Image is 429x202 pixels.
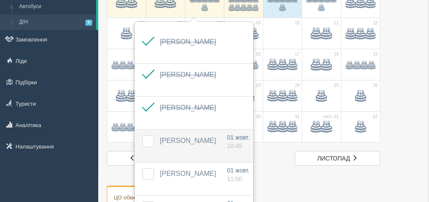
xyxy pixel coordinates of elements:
[217,20,222,26] span: 08
[227,133,250,150] a: 01 жовт. 10:45
[295,151,380,166] a: листопад
[160,104,216,111] a: [PERSON_NAME]
[160,137,216,144] a: [PERSON_NAME]
[85,20,92,25] span: 6
[317,155,350,162] span: листопад
[334,51,339,57] span: 18
[373,114,378,120] span: 02
[160,38,216,45] a: [PERSON_NAME]
[373,51,378,57] span: 19
[295,114,300,120] span: 31
[15,15,96,30] a: Д/Н6
[227,166,250,183] a: 01 жовт. 11:00
[256,83,261,89] span: 23
[373,20,378,26] span: 12
[256,114,261,120] span: 30
[178,20,182,26] span: 07
[334,20,339,26] span: 11
[256,51,261,57] span: 16
[227,175,242,182] span: 11:00
[107,151,192,166] a: вересень
[139,20,144,26] span: 06
[334,83,339,89] span: 25
[227,167,250,174] span: 01 жовт.
[160,170,216,177] a: [PERSON_NAME]
[295,51,300,57] span: 17
[295,20,300,26] span: 10
[295,83,300,89] span: 24
[160,71,216,78] a: [PERSON_NAME]
[227,134,250,141] span: 01 жовт.
[373,83,378,89] span: 26
[256,20,261,26] span: 09
[227,143,242,149] span: 10:45
[323,114,339,120] span: лист. 01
